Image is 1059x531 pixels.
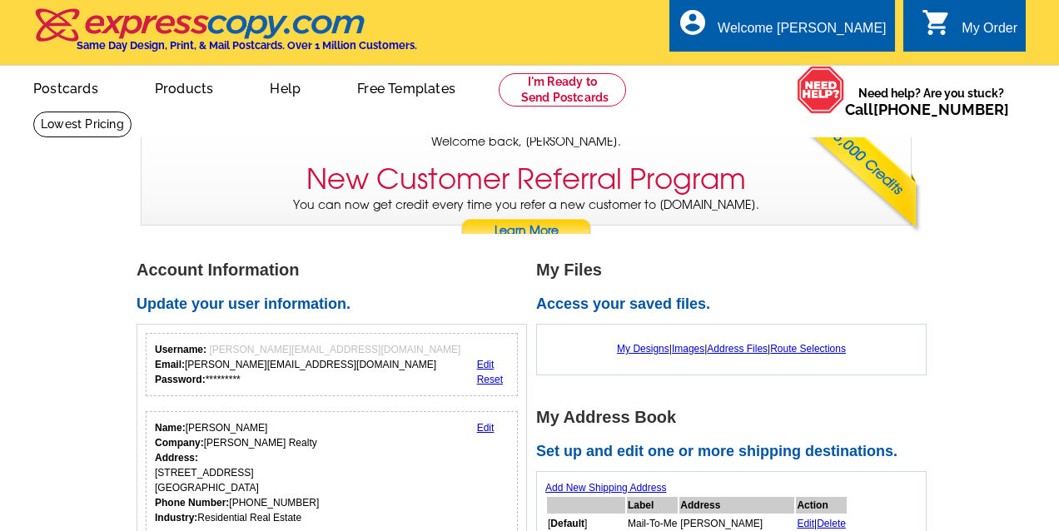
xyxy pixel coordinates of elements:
[77,39,417,52] h4: Same Day Design, Print, & Mail Postcards. Over 1 Million Customers.
[33,20,417,52] a: Same Day Design, Print, & Mail Postcards. Over 1 Million Customers.
[627,497,678,514] th: Label
[243,67,327,107] a: Help
[617,343,669,355] a: My Designs
[796,497,847,514] th: Action
[155,359,185,370] strong: Email:
[155,420,319,525] div: [PERSON_NAME] [PERSON_NAME] Realty [STREET_ADDRESS] [GEOGRAPHIC_DATA] [PHONE_NUMBER] Residential ...
[155,497,229,509] strong: Phone Number:
[460,219,592,244] a: Learn More
[718,21,886,44] div: Welcome [PERSON_NAME]
[845,85,1017,118] span: Need help? Are you stuck?
[536,261,936,279] h1: My Files
[306,162,746,196] h3: New Customer Referral Program
[678,7,708,37] i: account_circle
[962,21,1017,44] div: My Order
[770,343,846,355] a: Route Selections
[137,261,536,279] h1: Account Information
[155,452,198,464] strong: Address:
[797,66,845,113] img: help
[922,18,1017,39] a: shopping_cart My Order
[331,67,482,107] a: Free Templates
[536,443,936,461] h2: Set up and edit one or more shipping destinations.
[536,295,936,314] h2: Access your saved files.
[155,344,206,355] strong: Username:
[209,344,460,355] span: [PERSON_NAME][EMAIL_ADDRESS][DOMAIN_NAME]
[536,409,936,426] h1: My Address Book
[155,374,206,385] strong: Password:
[477,374,503,385] a: Reset
[155,342,460,387] div: [PERSON_NAME][EMAIL_ADDRESS][DOMAIN_NAME] *********
[7,67,125,107] a: Postcards
[845,101,1009,118] span: Call
[477,359,495,370] a: Edit
[545,333,917,365] div: | | |
[155,422,186,434] strong: Name:
[146,333,518,396] div: Your login information.
[128,67,241,107] a: Products
[873,101,1009,118] a: [PHONE_NUMBER]
[477,422,495,434] a: Edit
[155,437,204,449] strong: Company:
[797,518,814,529] a: Edit
[672,343,704,355] a: Images
[550,518,584,529] b: Default
[431,133,621,151] span: Welcome back, [PERSON_NAME].
[922,7,952,37] i: shopping_cart
[545,482,666,494] a: Add New Shipping Address
[817,518,846,529] a: Delete
[155,512,197,524] strong: Industry:
[679,497,794,514] th: Address
[142,196,911,244] p: You can now get credit every time you refer a new customer to [DOMAIN_NAME].
[137,295,536,314] h2: Update your user information.
[707,343,768,355] a: Address Files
